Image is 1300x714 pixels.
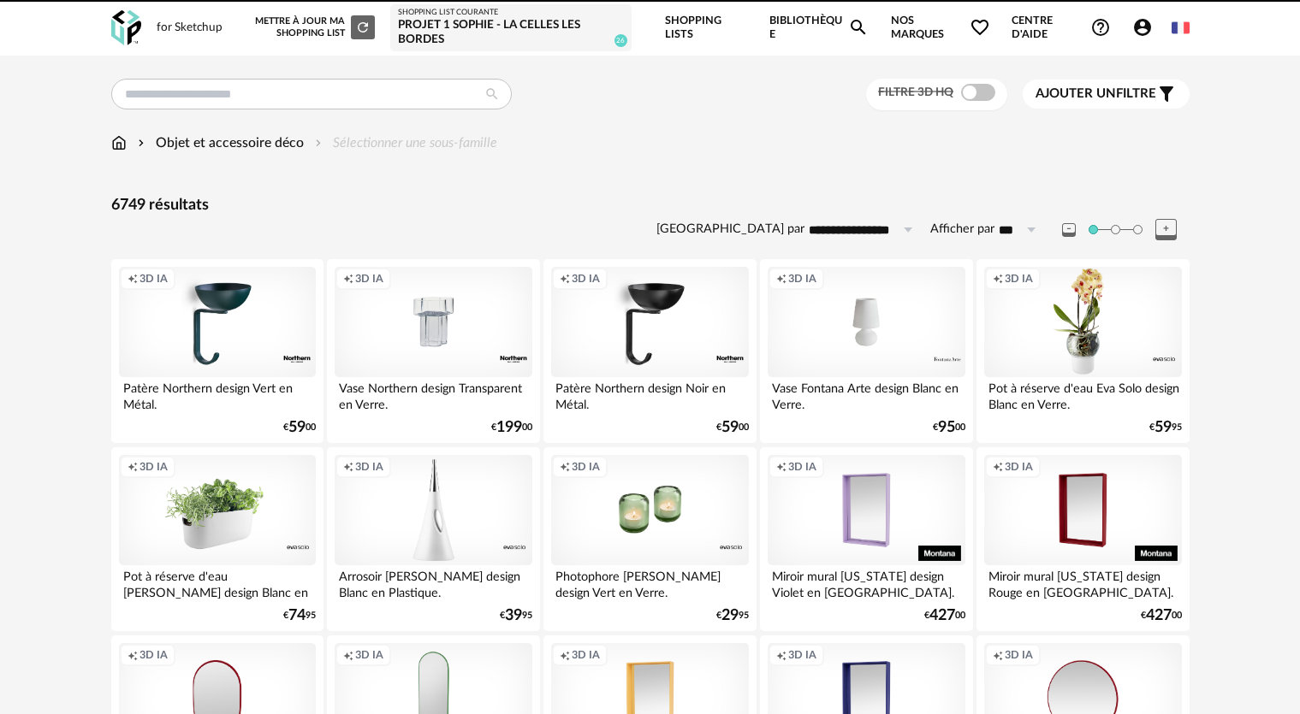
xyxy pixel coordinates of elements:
a: Creation icon 3D IA Patère Northern design Vert en Métal. €5900 [111,259,324,444]
div: Mettre à jour ma Shopping List [252,15,375,39]
div: Pot à réserve d'eau Eva Solo design Blanc en Verre. [984,377,1181,411]
span: 3D IA [1005,460,1033,474]
span: 3D IA [139,648,168,662]
span: filtre [1036,86,1156,103]
span: Account Circle icon [1132,17,1161,38]
span: 3D IA [355,460,383,474]
span: Filter icon [1156,84,1177,104]
span: 3D IA [572,648,600,662]
span: Creation icon [776,272,787,286]
div: € 00 [716,422,749,434]
img: svg+xml;base64,PHN2ZyB3aWR0aD0iMTYiIGhlaWdodD0iMTciIHZpZXdCb3g9IjAgMCAxNiAxNyIgZmlsbD0ibm9uZSIgeG... [111,133,127,153]
a: Creation icon 3D IA Pot à réserve d'eau Eva Solo design Blanc en Verre. €5995 [976,259,1189,444]
span: Creation icon [343,272,353,286]
span: 26 [614,34,627,47]
span: 3D IA [1005,272,1033,286]
span: Creation icon [343,460,353,474]
div: Miroir mural [US_STATE] design Violet en [GEOGRAPHIC_DATA]. [768,565,965,599]
span: Creation icon [993,272,1003,286]
div: Arrosoir [PERSON_NAME] design Blanc en Plastique. [335,565,531,599]
div: Pot à réserve d'eau [PERSON_NAME] design Blanc en Céramique. [119,565,316,599]
div: € 00 [283,422,316,434]
a: Creation icon 3D IA Patère Northern design Noir en Métal. €5900 [543,259,756,444]
div: Patère Northern design Noir en Métal. [551,377,748,411]
span: Creation icon [993,648,1003,662]
div: € 00 [1141,610,1182,622]
span: 3D IA [788,648,816,662]
div: Vase Northern design Transparent en Verre. [335,377,531,411]
span: Creation icon [128,648,138,662]
span: Creation icon [560,648,570,662]
span: 3D IA [788,460,816,474]
span: 59 [721,422,739,434]
label: [GEOGRAPHIC_DATA] par [656,221,804,238]
span: Ajouter un [1036,87,1116,100]
span: 427 [1146,610,1172,622]
div: € 95 [500,610,532,622]
span: 3D IA [572,272,600,286]
div: Vase Fontana Arte design Blanc en Verre. [768,377,965,411]
span: 59 [288,422,306,434]
span: 3D IA [572,460,600,474]
span: Account Circle icon [1132,17,1153,38]
span: Creation icon [560,272,570,286]
div: € 95 [283,610,316,622]
div: Patère Northern design Vert en Métal. [119,377,316,411]
a: Creation icon 3D IA Vase Northern design Transparent en Verre. €19900 [327,259,539,444]
a: Creation icon 3D IA Arrosoir [PERSON_NAME] design Blanc en Plastique. €3995 [327,447,539,632]
span: 3D IA [355,272,383,286]
div: Objet et accessoire déco [134,133,304,153]
div: for Sketchup [157,21,223,36]
span: 3D IA [139,272,168,286]
div: € 00 [933,422,965,434]
span: Creation icon [343,648,353,662]
span: Creation icon [560,460,570,474]
span: Creation icon [776,460,787,474]
span: 74 [288,610,306,622]
div: Miroir mural [US_STATE] design Rouge en [GEOGRAPHIC_DATA]. [984,565,1181,599]
span: Magnify icon [848,17,869,38]
div: Shopping List courante [398,8,624,18]
span: 3D IA [1005,648,1033,662]
label: Afficher par [930,221,994,238]
span: 29 [721,610,739,622]
button: Ajouter unfiltre Filter icon [1023,80,1190,109]
span: 3D IA [788,272,816,286]
div: € 95 [716,610,749,622]
span: Creation icon [993,460,1003,474]
span: 95 [938,422,955,434]
span: Creation icon [776,648,787,662]
div: Projet 1 Sophie - La celles les Bordes [398,18,624,48]
span: Filtre 3D HQ [878,86,953,98]
span: 3D IA [139,460,168,474]
span: Refresh icon [355,22,371,32]
a: Creation icon 3D IA Photophore [PERSON_NAME] design Vert en Verre. €2995 [543,447,756,632]
span: 199 [496,422,522,434]
a: Shopping List courante Projet 1 Sophie - La celles les Bordes 26 [398,8,624,48]
img: fr [1172,19,1190,37]
span: 3D IA [355,648,383,662]
span: Centre d'aideHelp Circle Outline icon [1012,14,1111,42]
div: 6749 résultats [111,196,1190,215]
span: 59 [1155,422,1172,434]
span: Creation icon [128,272,138,286]
span: Creation icon [128,460,138,474]
div: € 95 [1149,422,1182,434]
span: 39 [505,610,522,622]
span: Heart Outline icon [970,17,990,38]
img: svg+xml;base64,PHN2ZyB3aWR0aD0iMTYiIGhlaWdodD0iMTYiIHZpZXdCb3g9IjAgMCAxNiAxNiIgZmlsbD0ibm9uZSIgeG... [134,133,148,153]
div: € 00 [491,422,532,434]
div: Photophore [PERSON_NAME] design Vert en Verre. [551,565,748,599]
span: Help Circle Outline icon [1090,17,1111,38]
a: Creation icon 3D IA Miroir mural [US_STATE] design Violet en [GEOGRAPHIC_DATA]. €42700 [760,447,972,632]
a: Creation icon 3D IA Vase Fontana Arte design Blanc en Verre. €9500 [760,259,972,444]
a: Creation icon 3D IA Pot à réserve d'eau [PERSON_NAME] design Blanc en Céramique. €7495 [111,447,324,632]
div: € 00 [924,610,965,622]
img: OXP [111,10,141,45]
a: Creation icon 3D IA Miroir mural [US_STATE] design Rouge en [GEOGRAPHIC_DATA]. €42700 [976,447,1189,632]
span: 427 [929,610,955,622]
